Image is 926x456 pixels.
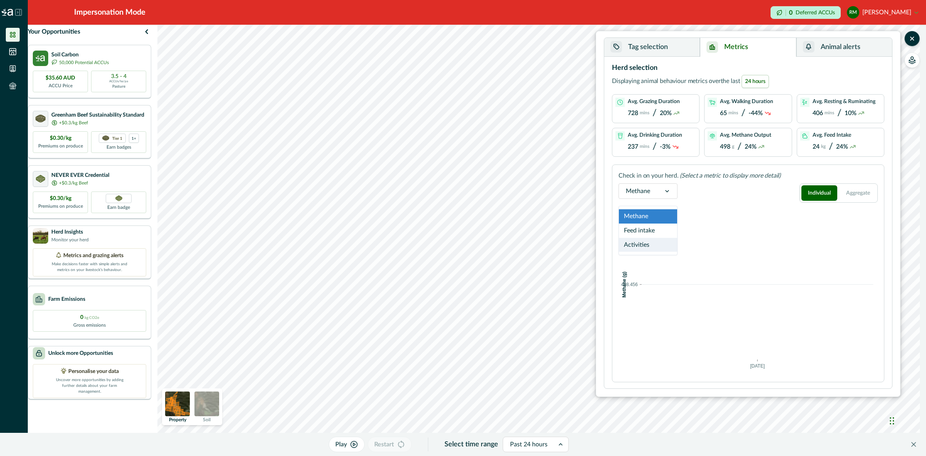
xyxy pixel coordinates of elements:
[700,38,796,57] button: Metrics
[847,3,918,22] button: Rodney McIntyre[PERSON_NAME]
[329,437,365,452] button: Play
[51,228,89,236] p: Herd Insights
[48,295,85,303] p: Farm Emissions
[51,111,144,119] p: Greenham Beef Sustainability Standard
[813,110,823,117] p: 406
[640,144,649,149] p: mins
[112,136,122,141] p: Tier 1
[801,185,837,201] button: Individual
[720,143,730,151] p: 498
[28,27,80,36] p: Your Opportunities
[628,143,638,151] p: 237
[887,402,926,439] iframe: Chat Widget
[59,180,88,186] p: +$0.3/kg Beef
[836,143,848,151] p: 24%
[652,108,657,119] p: /
[640,110,649,115] p: mins
[194,392,219,416] img: soil preview
[115,195,122,201] img: Greenham NEVER EVER certification badge
[84,316,99,320] span: kg CO2e
[652,141,657,153] p: /
[619,238,677,252] div: Activities
[612,75,771,88] p: Displaying animal behaviour metrics over the last
[51,171,109,180] p: NEVER EVER Credential
[619,209,677,224] div: Methane
[335,440,347,449] p: Play
[48,349,113,358] p: Unlock more Opportunities
[38,203,83,210] p: Premiums on produce
[720,110,727,117] p: 65
[628,132,682,139] p: Avg. Drinking Duration
[73,322,106,329] p: Gross emissions
[109,79,128,84] p: ACCUs/ha/pa
[813,143,820,151] p: 24
[789,10,793,16] p: 0
[444,439,498,450] p: Select time range
[374,440,394,449] p: Restart
[112,84,125,90] p: Pasture
[720,132,771,139] p: Avg. Methane Output
[825,110,834,115] p: mins
[612,63,657,73] p: Herd selection
[737,141,742,153] p: /
[628,110,638,117] p: 728
[157,25,920,456] canvas: Map
[203,417,211,422] p: Soil
[51,236,89,243] p: Monitor your herd
[36,175,46,183] img: certification logo
[750,363,765,369] text: [DATE]
[618,171,678,180] p: Check in on your herd.
[51,376,128,395] p: Uncover more opportunities by adding further details about your farm management.
[68,368,119,376] p: Personalise your data
[38,142,83,149] p: Premiums on produce
[890,409,894,432] div: Drag
[63,252,123,260] p: Metrics and grazing alerts
[720,98,773,105] p: Avg. Walking Duration
[660,143,671,151] p: -3%
[169,417,186,422] p: Property
[840,185,876,201] button: Aggregate
[106,143,131,151] p: Earn badges
[132,136,136,141] p: 1+
[74,7,145,18] div: Impersonation Mode
[845,110,857,117] p: 10%
[35,115,46,122] img: certification logo
[741,108,745,119] p: /
[2,9,13,16] img: Logo
[51,51,109,59] p: Soil Carbon
[749,110,763,117] p: -44%
[604,38,700,57] button: Tag selection
[796,38,892,57] button: Animal alerts
[745,143,757,151] p: 24%
[107,203,130,211] p: Earn badge
[129,134,139,143] div: more credentials avaialble
[102,136,109,141] img: certification logo
[660,110,672,117] p: 20%
[742,75,769,88] span: 24 hours
[813,98,875,105] p: Avg. Resting & Ruminating
[49,82,73,89] p: ACCU Price
[368,437,412,452] button: Restart
[728,110,738,115] p: mins
[813,132,851,139] p: Avg. Feed Intake
[50,195,71,203] p: $0.30/kg
[622,272,627,298] text: Methane (g)
[907,438,920,451] button: Close
[50,134,71,142] p: $0.30/kg
[51,260,128,273] p: Make decisions faster with simple alerts and metrics on your livestock’s behaviour.
[59,59,109,66] p: 50,000 Potential ACCUs
[628,98,680,105] p: Avg. Grazing Duration
[821,144,826,149] p: kg
[621,282,638,287] text: 498.456
[59,119,88,126] p: +$0.3/kg Beef
[111,74,127,79] p: 3.5 - 4
[680,171,781,180] p: (Select a metric to display more detail)
[829,141,833,153] p: /
[46,74,75,82] p: $35.60 AUD
[80,314,99,322] p: 0
[619,224,677,238] div: Feed intake
[732,144,734,149] p: g
[165,392,190,416] img: property preview
[796,10,835,15] p: Deferred ACCUs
